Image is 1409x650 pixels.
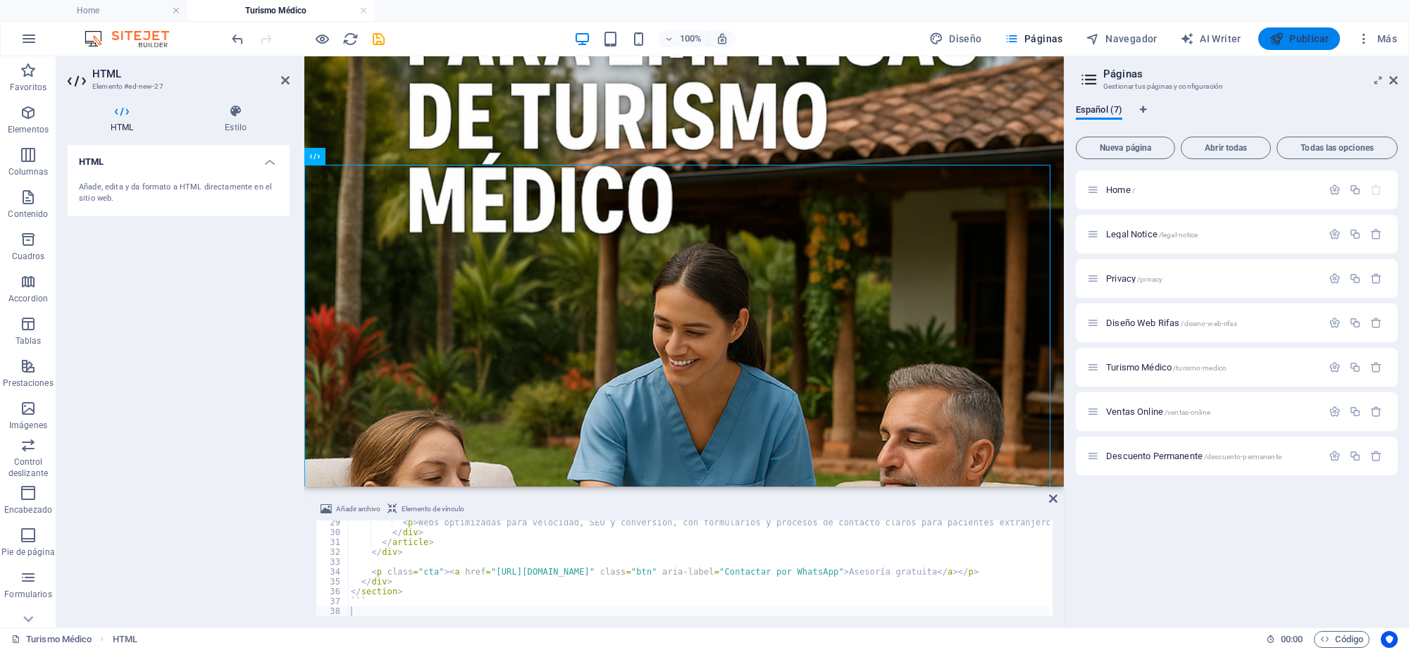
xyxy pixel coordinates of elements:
[316,596,349,606] div: 37
[1351,27,1403,50] button: Más
[1349,450,1361,462] div: Duplicar
[1283,144,1391,152] span: Todas las opciones
[1076,104,1398,131] div: Pestañas de idiomas
[4,504,52,515] p: Encabezado
[924,27,988,50] button: Diseño
[3,377,53,389] p: Prestaciones
[1370,406,1382,418] div: Eliminar
[1281,631,1303,648] span: 00 00
[1349,361,1361,373] div: Duplicar
[1132,187,1135,194] span: /
[182,104,290,134] h4: Estilo
[1329,273,1341,285] div: Configuración
[8,208,48,220] p: Contenido
[1370,184,1382,196] div: La página principal no puede eliminarse
[1005,32,1063,46] span: Páginas
[1181,320,1236,327] span: /diseno-web-rifas
[1102,363,1322,372] div: Turismo Médico/turismo-medico
[68,104,182,134] h4: HTML
[92,68,290,80] h2: HTML
[1076,101,1122,121] span: Español (7)
[1102,407,1322,416] div: Ventas Online/ventas-online
[11,631,92,648] a: Haz clic para cancelar la selección y doble clic para abrir páginas
[113,631,137,648] span: Haz clic para seleccionar y doble clic para editar
[1314,631,1370,648] button: Código
[1349,273,1361,285] div: Duplicar
[1137,275,1162,283] span: /privacy
[1370,450,1382,462] div: Eliminar
[1102,274,1322,283] div: Privacy/privacy
[1277,137,1398,159] button: Todas las opciones
[1370,361,1382,373] div: Eliminar
[1329,450,1341,462] div: Configuración
[316,557,349,567] div: 33
[1181,137,1271,159] button: Abrir todas
[79,182,278,205] div: Añade, edita y da formato a HTML directamente en el sitio web.
[716,32,728,45] i: Al redimensionar, ajustar el nivel de zoom automáticamente para ajustarse al dispositivo elegido.
[1106,273,1162,284] span: Haz clic para abrir la página
[658,30,708,47] button: 100%
[1258,27,1341,50] button: Publicar
[1370,273,1382,285] div: Eliminar
[229,30,246,47] button: undo
[1320,631,1363,648] span: Código
[1357,32,1397,46] span: Más
[316,577,349,587] div: 35
[1349,228,1361,240] div: Duplicar
[342,30,359,47] button: reload
[1106,318,1237,328] span: Haz clic para abrir la página
[316,527,349,537] div: 30
[1106,229,1198,239] span: Haz clic para abrir la página
[679,30,702,47] h6: 100%
[1291,634,1293,644] span: :
[1102,185,1322,194] div: Home/
[1,546,54,558] p: Pie de página
[113,631,137,648] nav: breadcrumb
[1329,317,1341,329] div: Configuración
[1080,27,1163,50] button: Navegador
[1180,32,1241,46] span: AI Writer
[1370,228,1382,240] div: Eliminar
[1266,631,1303,648] h6: Tiempo de la sesión
[1349,406,1361,418] div: Duplicar
[8,124,49,135] p: Elementos
[68,145,290,170] h4: HTML
[1349,317,1361,329] div: Duplicar
[1086,32,1157,46] span: Navegador
[316,518,349,527] div: 29
[8,166,49,177] p: Columnas
[342,31,359,47] i: Volver a cargar página
[370,30,387,47] button: save
[1082,144,1169,152] span: Nueva página
[1270,32,1329,46] span: Publicar
[4,589,51,600] p: Formularios
[1329,184,1341,196] div: Configuración
[318,501,383,518] button: Añadir archivo
[12,251,45,262] p: Cuadros
[336,501,380,518] span: Añadir archivo
[1173,364,1227,372] span: /turismo-medico
[81,30,187,47] img: Editor Logo
[1103,80,1370,93] h3: Gestionar tus páginas y configuración
[402,501,464,518] span: Elemento de vínculo
[999,27,1069,50] button: Páginas
[230,31,246,47] i: Deshacer: Cambiar HTML (Ctrl+Z)
[15,335,42,346] p: Tablas
[1204,453,1281,461] span: /descuento-permanente
[10,82,46,93] p: Favoritos
[316,537,349,547] div: 31
[1076,137,1175,159] button: Nueva página
[92,80,261,93] h3: Elemento #ed-new-27
[371,31,387,47] i: Guardar (Ctrl+S)
[1349,184,1361,196] div: Duplicar
[8,293,48,304] p: Accordion
[314,30,330,47] button: Haz clic para salir del modo de previsualización y seguir editando
[1102,451,1322,461] div: Descuento Permanente/descuento-permanente
[9,420,47,431] p: Imágenes
[1187,144,1265,152] span: Abrir todas
[316,547,349,557] div: 32
[316,606,349,616] div: 38
[316,567,349,577] div: 34
[1329,406,1341,418] div: Configuración
[929,32,982,46] span: Diseño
